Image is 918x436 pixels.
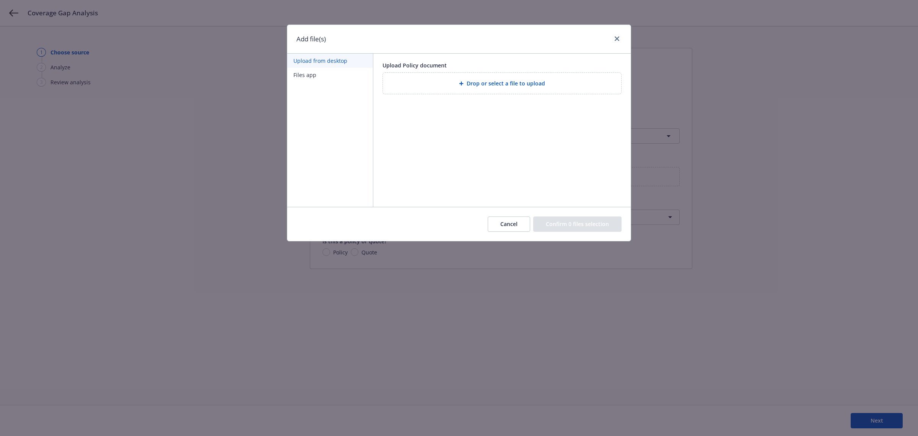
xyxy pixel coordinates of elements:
a: close [612,34,622,43]
button: Cancel [488,216,530,232]
div: Upload Policy document [382,61,622,69]
span: Drop or select a file to upload [467,79,545,87]
div: Drop or select a file to upload [382,72,622,94]
button: Files app [287,68,373,82]
button: Upload from desktop [287,54,373,68]
h1: Add file(s) [296,34,326,44]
